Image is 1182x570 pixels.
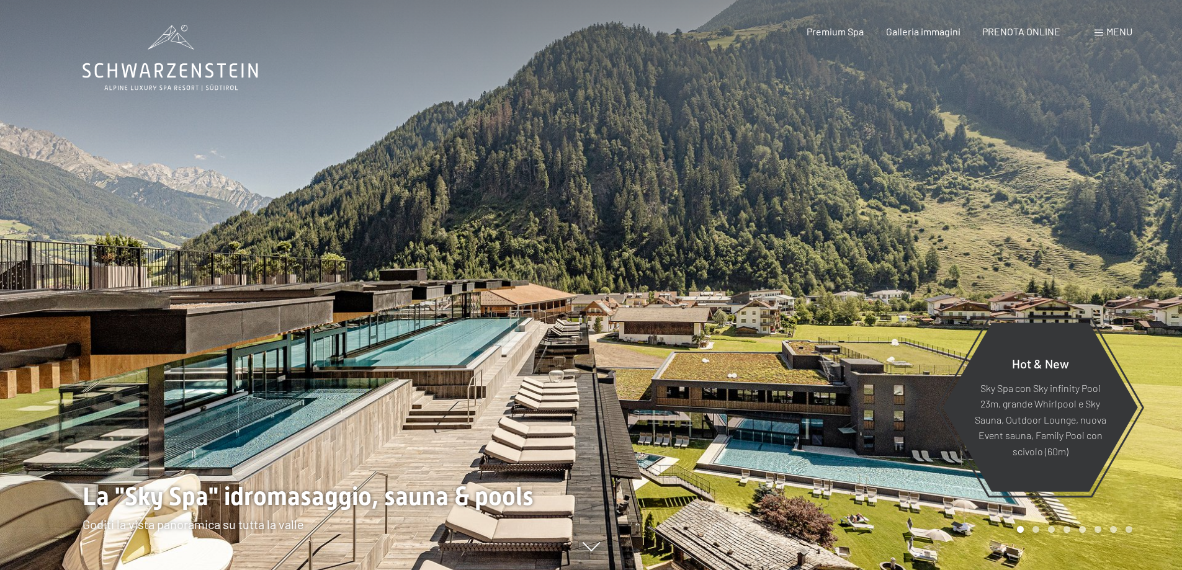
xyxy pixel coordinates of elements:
span: Hot & New [1012,355,1069,370]
a: Premium Spa [807,25,864,37]
div: Carousel Page 2 [1032,526,1039,533]
div: Carousel Pagination [1013,526,1132,533]
div: Carousel Page 6 [1095,526,1101,533]
a: PRENOTA ONLINE [982,25,1060,37]
div: Carousel Page 5 [1079,526,1086,533]
div: Carousel Page 3 [1048,526,1055,533]
a: Galleria immagini [886,25,960,37]
div: Carousel Page 8 [1126,526,1132,533]
p: Sky Spa con Sky infinity Pool 23m, grande Whirlpool e Sky Sauna, Outdoor Lounge, nuova Event saun... [973,380,1108,459]
div: Carousel Page 7 [1110,526,1117,533]
div: Carousel Page 1 (Current Slide) [1017,526,1024,533]
span: Menu [1106,25,1132,37]
a: Hot & New Sky Spa con Sky infinity Pool 23m, grande Whirlpool e Sky Sauna, Outdoor Lounge, nuova ... [942,322,1139,492]
div: Carousel Page 4 [1063,526,1070,533]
